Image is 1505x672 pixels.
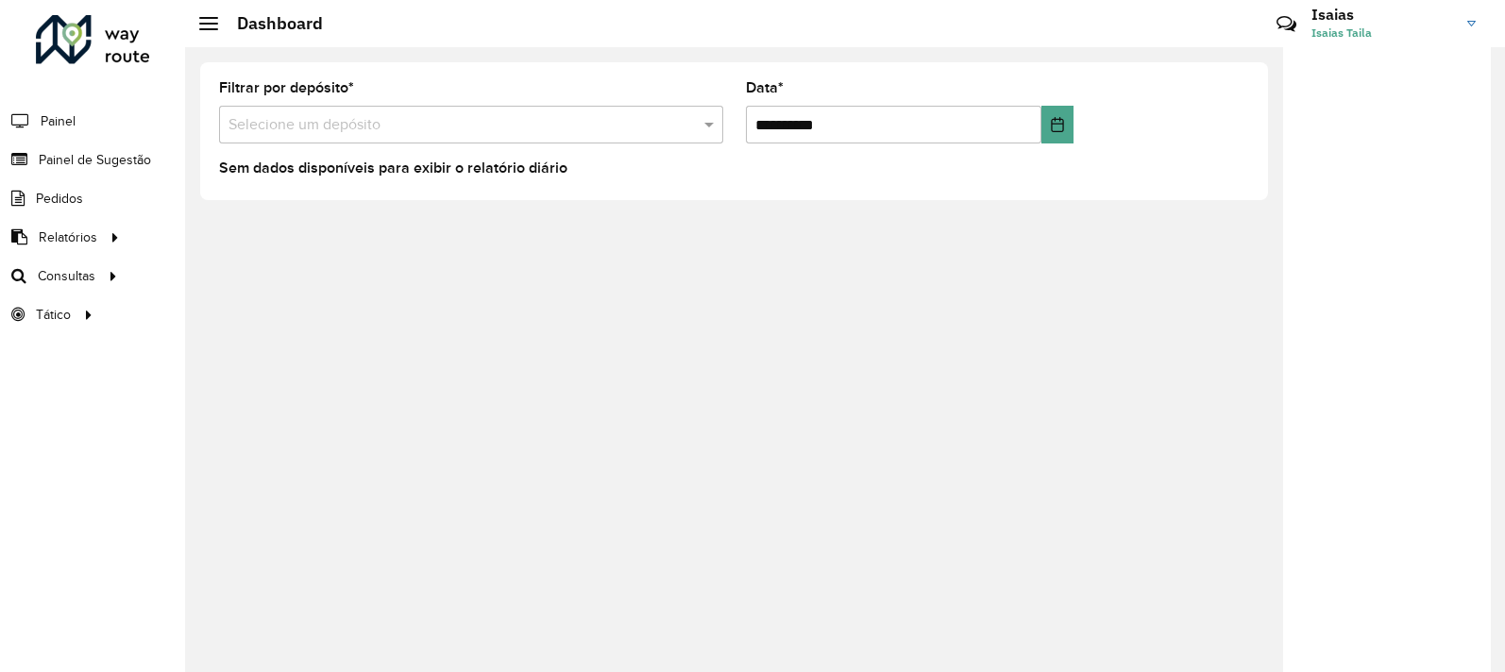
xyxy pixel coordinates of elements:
[219,76,354,99] label: Filtrar por depósito
[218,13,323,34] h2: Dashboard
[38,266,95,286] span: Consultas
[39,227,97,247] span: Relatórios
[36,189,83,209] span: Pedidos
[1041,106,1074,143] button: Choose Date
[36,305,71,325] span: Tático
[219,157,567,179] label: Sem dados disponíveis para exibir o relatório diário
[1266,4,1307,44] a: Contato Rápido
[1311,25,1453,42] span: Isaias Taila
[39,150,151,170] span: Painel de Sugestão
[1311,6,1453,24] h3: Isaias
[41,111,76,131] span: Painel
[746,76,784,99] label: Data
